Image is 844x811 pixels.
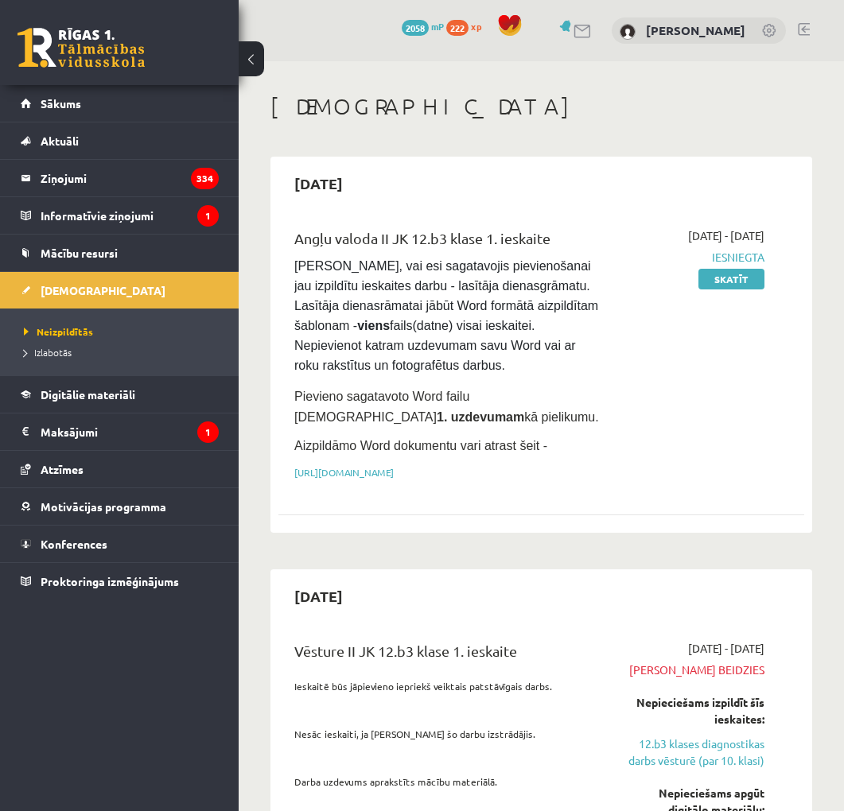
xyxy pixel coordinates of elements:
[21,272,219,308] a: [DEMOGRAPHIC_DATA]
[41,462,84,476] span: Atzīmes
[624,694,764,728] div: Nepieciešams izpildīt šīs ieskaites:
[270,93,812,120] h1: [DEMOGRAPHIC_DATA]
[294,439,547,452] span: Aizpildāmo Word dokumentu vari atrast šeit -
[624,662,764,678] span: [PERSON_NAME] beidzies
[688,227,764,244] span: [DATE] - [DATE]
[24,324,223,339] a: Neizpildītās
[294,640,600,669] div: Vēsture II JK 12.b3 klase 1. ieskaite
[698,269,764,289] a: Skatīt
[624,735,764,769] a: 12.b3 klases diagnostikas darbs vēsturē (par 10. klasi)
[41,160,219,196] legend: Ziņojumi
[21,235,219,271] a: Mācību resursi
[431,20,444,33] span: mP
[41,283,165,297] span: [DEMOGRAPHIC_DATA]
[646,22,745,38] a: [PERSON_NAME]
[21,197,219,234] a: Informatīvie ziņojumi1
[446,20,469,36] span: 222
[197,421,219,443] i: 1
[41,499,166,514] span: Motivācijas programma
[294,259,602,372] span: [PERSON_NAME], vai esi sagatavojis pievienošanai jau izpildītu ieskaites darbu - lasītāja dienasg...
[21,488,219,525] a: Motivācijas programma
[41,387,135,402] span: Digitālie materiāli
[21,160,219,196] a: Ziņojumi334
[294,727,600,741] p: Nesāc ieskaiti, ja [PERSON_NAME] šo darbu izstrādājis.
[294,679,600,693] p: Ieskaitē būs jāpievieno iepriekš veiktais patstāvīgais darbs.
[21,413,219,450] a: Maksājumi1
[41,197,219,234] legend: Informatīvie ziņojumi
[294,774,600,789] p: Darba uzdevums aprakstīts mācību materiālā.
[18,28,145,68] a: Rīgas 1. Tālmācības vidusskola
[21,526,219,562] a: Konferences
[294,390,599,424] span: Pievieno sagatavoto Word failu [DEMOGRAPHIC_DATA] kā pielikumu.
[41,246,118,260] span: Mācību resursi
[41,537,107,551] span: Konferences
[402,20,429,36] span: 2058
[24,325,93,338] span: Neizpildītās
[357,319,390,332] strong: viens
[21,85,219,122] a: Sākums
[21,563,219,600] a: Proktoringa izmēģinājums
[21,451,219,487] a: Atzīmes
[278,165,359,202] h2: [DATE]
[41,96,81,111] span: Sākums
[21,376,219,413] a: Digitālie materiāli
[21,122,219,159] a: Aktuāli
[620,24,636,40] img: Feliks Vladimirovs
[624,249,764,266] span: Iesniegta
[437,410,524,424] strong: 1. uzdevumam
[471,20,481,33] span: xp
[688,640,764,657] span: [DATE] - [DATE]
[41,134,79,148] span: Aktuāli
[294,466,394,479] a: [URL][DOMAIN_NAME]
[41,574,179,588] span: Proktoringa izmēģinājums
[41,413,219,450] legend: Maksājumi
[294,227,600,257] div: Angļu valoda II JK 12.b3 klase 1. ieskaite
[24,346,72,359] span: Izlabotās
[191,168,219,189] i: 334
[24,345,223,359] a: Izlabotās
[402,20,444,33] a: 2058 mP
[446,20,489,33] a: 222 xp
[197,205,219,227] i: 1
[278,577,359,615] h2: [DATE]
